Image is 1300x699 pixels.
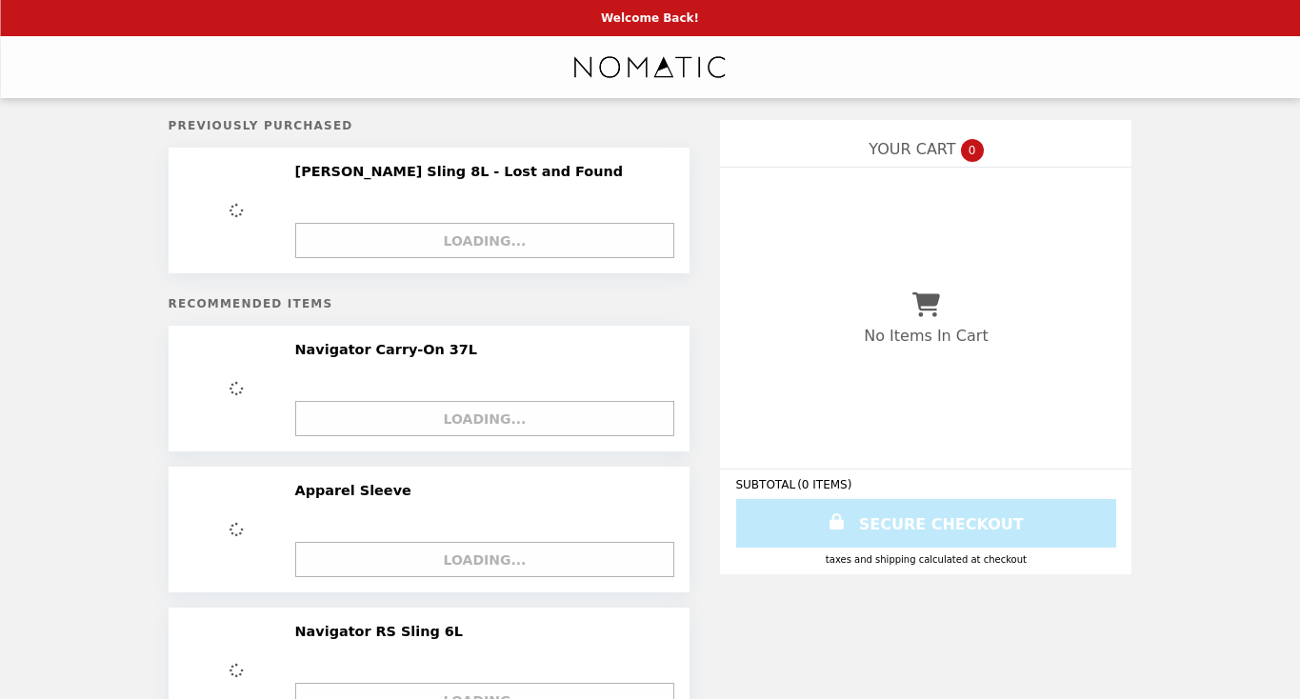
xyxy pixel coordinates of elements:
[295,341,485,358] h2: Navigator Carry-On 37L
[797,478,851,491] span: ( 0 ITEMS )
[169,119,690,132] h5: Previously Purchased
[864,327,988,345] p: No Items In Cart
[961,139,984,162] span: 0
[295,482,419,499] h2: Apparel Sleeve
[601,11,699,25] p: Welcome Back!
[295,163,630,180] h2: [PERSON_NAME] Sling 8L - Lost and Found
[295,623,470,640] h2: Navigator RS Sling 6L
[169,297,690,310] h5: Recommended Items
[735,478,797,491] span: SUBTOTAL
[572,48,729,87] img: Brand Logo
[869,140,955,158] span: YOUR CART
[735,554,1116,565] div: Taxes and Shipping calculated at checkout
